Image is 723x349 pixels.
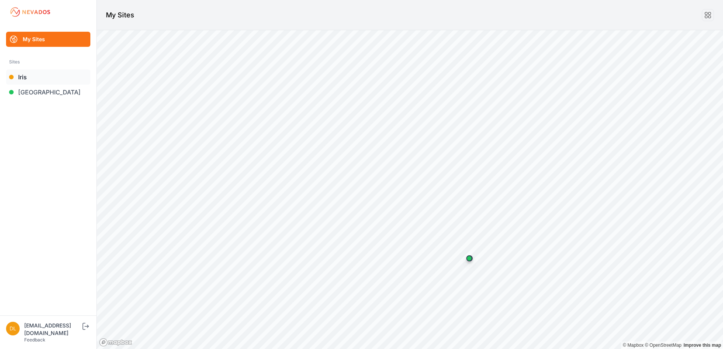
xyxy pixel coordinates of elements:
a: Feedback [24,337,45,343]
a: Iris [6,69,90,85]
canvas: Map [97,30,723,349]
a: OpenStreetMap [645,343,681,348]
a: [GEOGRAPHIC_DATA] [6,85,90,100]
div: [EMAIL_ADDRESS][DOMAIN_NAME] [24,322,81,337]
h1: My Sites [106,10,134,20]
a: Mapbox [623,343,644,348]
img: Nevados [9,6,51,18]
img: dlay@prim.com [6,322,20,335]
a: Map feedback [684,343,721,348]
div: Sites [9,57,87,66]
div: Map marker [462,251,477,266]
a: My Sites [6,32,90,47]
a: Mapbox logo [99,338,132,347]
